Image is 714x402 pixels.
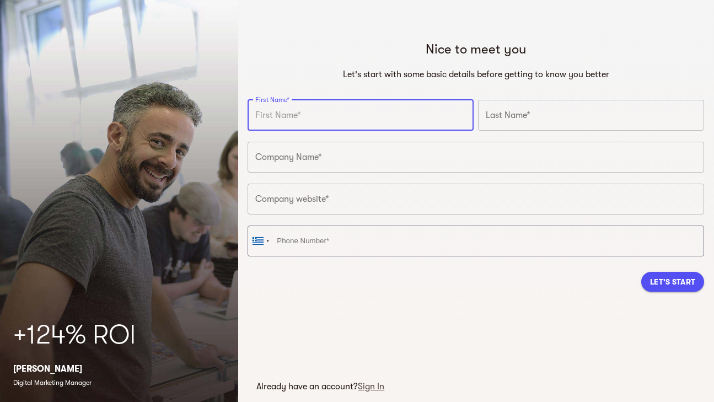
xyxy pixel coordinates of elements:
input: Company Name* [248,142,704,173]
p: Already have an account? [256,380,384,393]
h2: +124% ROI [13,318,225,353]
h5: Nice to meet you [252,40,700,58]
h6: Let's start with some basic details before getting to know you better [252,67,700,82]
a: Sign In [358,382,384,392]
input: Phone Number* [248,226,704,256]
div: Greece (Ελλάδα): +30 [248,226,273,256]
p: [PERSON_NAME] [13,362,225,376]
button: Let's Start [641,272,704,292]
span: Digital Marketing Manager [13,379,92,387]
input: e.g. https://www.your-website.com [248,184,704,215]
span: Let's Start [650,275,695,288]
input: First Name* [248,100,474,131]
input: Last Name* [478,100,704,131]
